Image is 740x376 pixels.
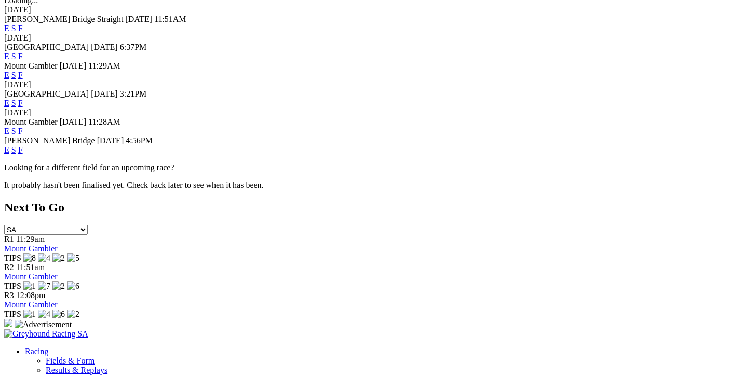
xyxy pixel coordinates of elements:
span: Mount Gambier [4,117,58,126]
span: [GEOGRAPHIC_DATA] [4,43,89,51]
span: [DATE] [125,15,152,23]
span: [DATE] [91,89,118,98]
span: [PERSON_NAME] Bridge Straight [4,15,123,23]
span: 3:21PM [120,89,147,98]
span: TIPS [4,253,21,262]
img: 2 [52,281,65,291]
a: E [4,127,9,136]
img: 6 [67,281,79,291]
a: E [4,52,9,61]
span: 6:37PM [120,43,147,51]
img: 4 [38,310,50,319]
a: Fields & Form [46,356,95,365]
a: S [11,99,16,108]
div: [DATE] [4,80,736,89]
span: [GEOGRAPHIC_DATA] [4,89,89,98]
img: Advertisement [15,320,72,329]
span: 4:56PM [126,136,153,145]
span: 11:28AM [88,117,120,126]
a: F [18,52,23,61]
a: Mount Gambier [4,300,58,309]
span: 11:29AM [88,61,120,70]
a: Mount Gambier [4,272,58,281]
span: Mount Gambier [4,61,58,70]
a: E [4,99,9,108]
img: 4 [38,253,50,263]
a: F [18,24,23,33]
img: 1 [23,281,36,291]
span: [PERSON_NAME] Bridge [4,136,95,145]
span: [DATE] [60,61,87,70]
img: 2 [52,253,65,263]
span: 11:51AM [154,15,186,23]
span: [DATE] [91,43,118,51]
p: Looking for a different field for an upcoming race? [4,163,736,172]
a: E [4,145,9,154]
span: TIPS [4,310,21,318]
div: [DATE] [4,5,736,15]
span: 11:29am [16,235,45,244]
span: R2 [4,263,14,272]
a: S [11,24,16,33]
span: 12:08pm [16,291,46,300]
span: R3 [4,291,14,300]
span: [DATE] [60,117,87,126]
partial: It probably hasn't been finalised yet. Check back later to see when it has been. [4,181,264,190]
img: 2 [67,310,79,319]
img: 5 [67,253,79,263]
span: R1 [4,235,14,244]
a: Racing [25,347,48,356]
a: S [11,71,16,79]
img: 8 [23,253,36,263]
a: S [11,127,16,136]
a: E [4,71,9,79]
img: 1 [23,310,36,319]
img: 7 [38,281,50,291]
h2: Next To Go [4,200,736,214]
span: [DATE] [97,136,124,145]
span: TIPS [4,281,21,290]
img: 15187_Greyhounds_GreysPlayCentral_Resize_SA_WebsiteBanner_300x115_2025.jpg [4,319,12,327]
a: S [11,52,16,61]
span: 11:51am [16,263,45,272]
img: Greyhound Racing SA [4,329,88,339]
a: F [18,71,23,79]
a: F [18,145,23,154]
a: Mount Gambier [4,244,58,253]
div: [DATE] [4,108,736,117]
a: S [11,145,16,154]
a: F [18,99,23,108]
a: Results & Replays [46,366,107,374]
div: [DATE] [4,33,736,43]
a: E [4,24,9,33]
img: 6 [52,310,65,319]
a: F [18,127,23,136]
